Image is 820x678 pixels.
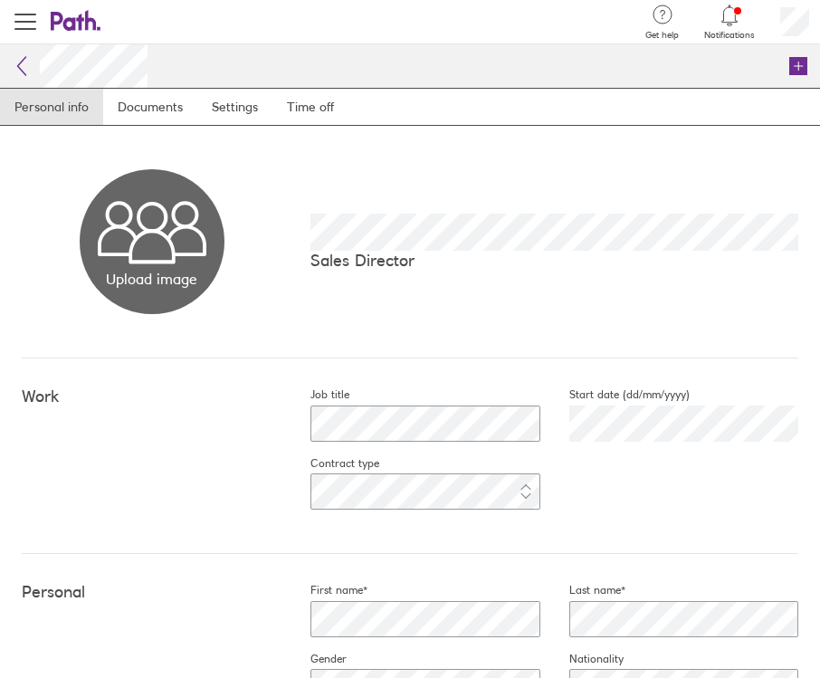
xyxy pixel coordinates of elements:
label: Nationality [540,652,624,666]
span: Get help [645,30,679,41]
label: First name* [281,583,367,597]
a: Settings [197,89,272,125]
p: Sales Director [310,251,798,270]
label: Contract type [281,456,379,471]
h4: Personal [22,583,281,602]
label: Last name* [540,583,625,597]
label: Gender [281,652,347,666]
a: Notifications [704,3,755,41]
a: Documents [103,89,197,125]
h4: Work [22,387,281,406]
label: Job title [281,387,349,402]
span: Notifications [704,30,755,41]
a: Time off [272,89,348,125]
label: Start date (dd/mm/yyyy) [540,387,690,402]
